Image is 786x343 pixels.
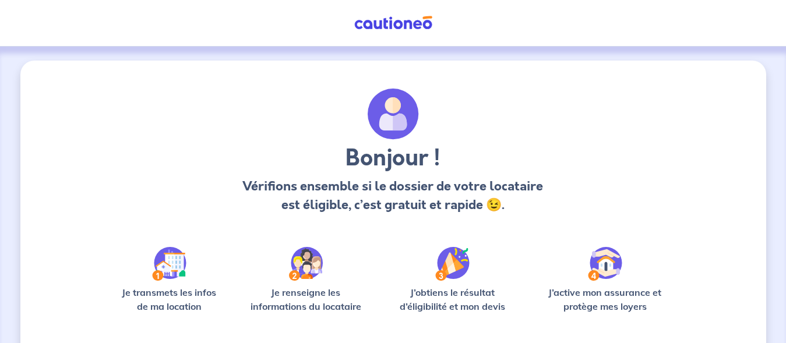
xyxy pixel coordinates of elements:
[114,285,225,313] p: Je transmets les infos de ma location
[239,144,547,172] h3: Bonjour !
[435,247,470,281] img: /static/f3e743aab9439237c3e2196e4328bba9/Step-3.svg
[387,285,519,313] p: J’obtiens le résultat d’éligibilité et mon devis
[152,247,186,281] img: /static/90a569abe86eec82015bcaae536bd8e6/Step-1.svg
[244,285,369,313] p: Je renseigne les informations du locataire
[537,285,673,313] p: J’active mon assurance et protège mes loyers
[368,89,419,140] img: archivate
[350,16,437,30] img: Cautioneo
[239,177,547,214] p: Vérifions ensemble si le dossier de votre locataire est éligible, c’est gratuit et rapide 😉.
[289,247,323,281] img: /static/c0a346edaed446bb123850d2d04ad552/Step-2.svg
[588,247,622,281] img: /static/bfff1cf634d835d9112899e6a3df1a5d/Step-4.svg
